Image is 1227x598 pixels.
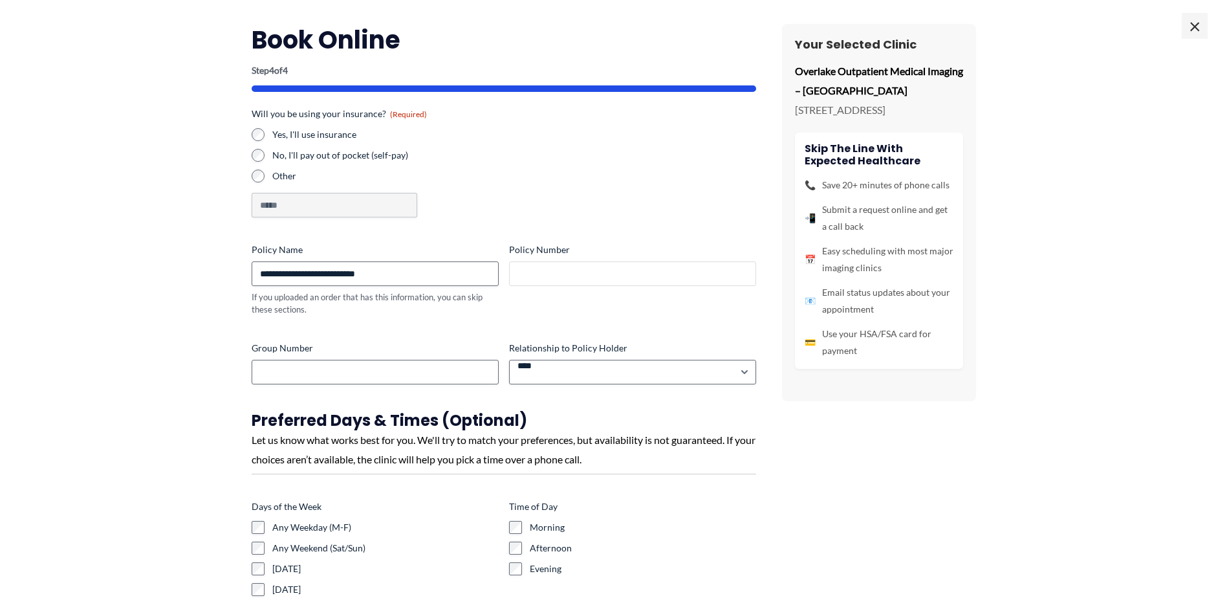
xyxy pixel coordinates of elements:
[390,109,427,119] span: (Required)
[252,107,427,120] legend: Will you be using your insurance?
[805,284,953,318] li: Email status updates about your appointment
[795,37,963,52] h3: Your Selected Clinic
[272,542,499,555] label: Any Weekend (Sat/Sun)
[805,142,953,167] h4: Skip the line with Expected Healthcare
[530,542,756,555] label: Afternoon
[252,430,756,469] div: Let us know what works best for you. We'll try to match your preferences, but availability is not...
[252,24,756,56] h2: Book Online
[509,342,756,355] label: Relationship to Policy Holder
[272,149,756,162] label: No, I'll pay out of pocket (self-pay)
[272,562,499,575] label: [DATE]
[1182,13,1208,39] span: ×
[509,243,756,256] label: Policy Number
[805,326,953,359] li: Use your HSA/FSA card for payment
[252,291,499,315] div: If you uploaded an order that has this information, you can skip these sections.
[805,210,816,227] span: 📲
[530,521,756,534] label: Morning
[252,243,499,256] label: Policy Name
[269,65,274,76] span: 4
[805,177,816,194] span: 📞
[252,66,756,75] p: Step of
[252,500,321,513] legend: Days of the Week
[272,521,499,534] label: Any Weekday (M-F)
[805,243,953,276] li: Easy scheduling with most major imaging clinics
[272,583,499,596] label: [DATE]
[805,334,816,351] span: 💳
[252,410,756,430] h3: Preferred Days & Times (Optional)
[283,65,288,76] span: 4
[805,251,816,268] span: 📅
[805,201,953,235] li: Submit a request online and get a call back
[805,177,953,194] li: Save 20+ minutes of phone calls
[795,61,963,100] p: Overlake Outpatient Medical Imaging – [GEOGRAPHIC_DATA]
[509,500,558,513] legend: Time of Day
[272,128,756,141] label: Yes, I'll use insurance
[805,293,816,309] span: 📧
[795,100,963,120] p: [STREET_ADDRESS]
[252,193,417,217] input: Other Choice, please specify
[272,170,756,183] label: Other
[530,562,756,575] label: Evening
[252,342,499,355] label: Group Number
